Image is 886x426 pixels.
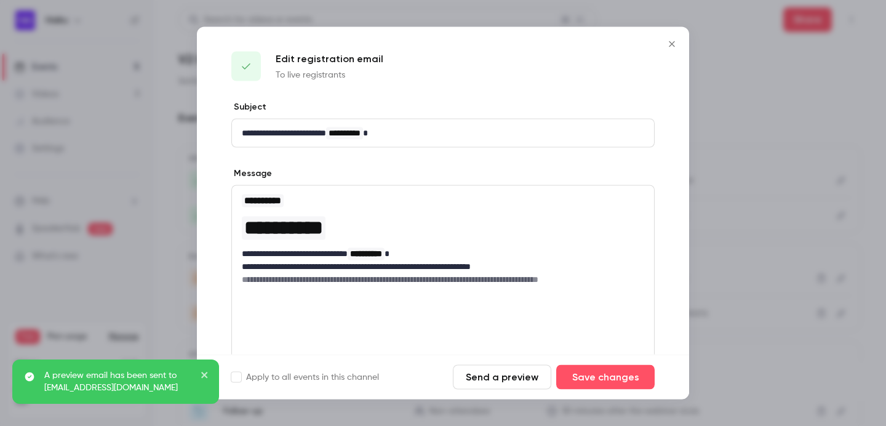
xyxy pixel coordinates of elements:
p: A preview email has been sent to [EMAIL_ADDRESS][DOMAIN_NAME] [44,369,192,394]
label: Subject [231,101,266,113]
button: Close [660,32,684,57]
button: close [201,369,209,384]
button: Save changes [556,365,655,390]
button: Send a preview [453,365,551,390]
p: To live registrants [276,69,383,81]
div: editor [232,186,654,293]
label: Apply to all events in this channel [231,371,379,384]
div: editor [232,119,654,147]
p: Edit registration email [276,52,383,66]
label: Message [231,167,272,180]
